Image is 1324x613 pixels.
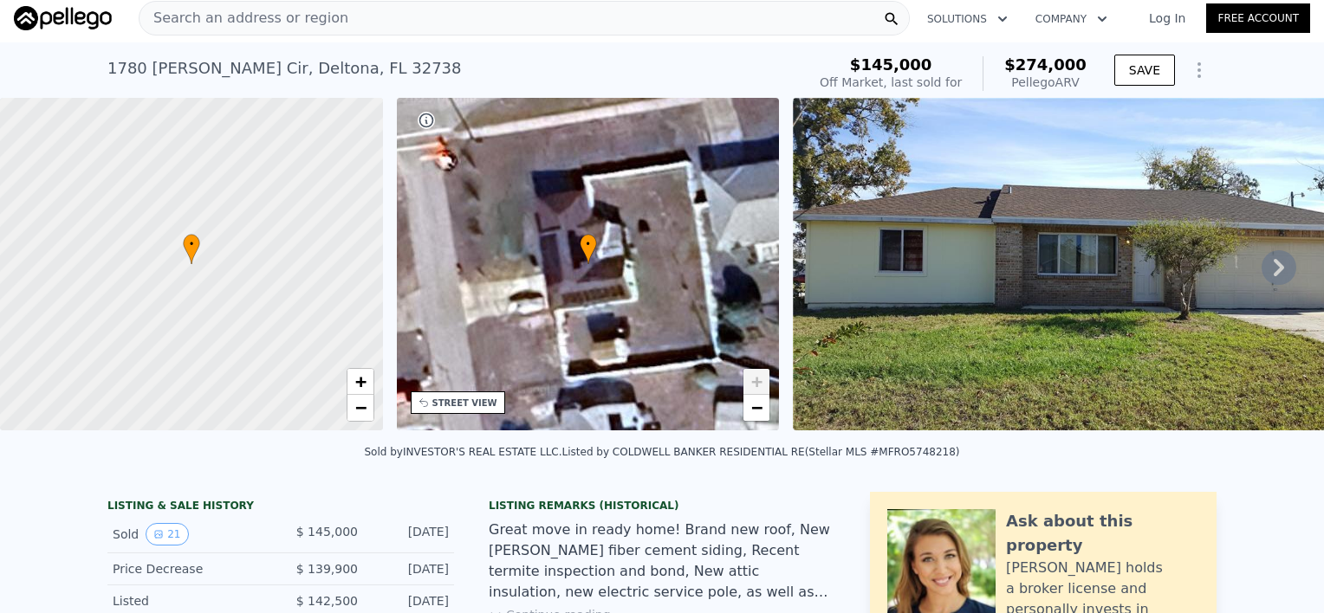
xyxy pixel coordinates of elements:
[296,562,358,576] span: $ 139,900
[913,3,1022,35] button: Solutions
[1004,74,1087,91] div: Pellego ARV
[820,74,962,91] div: Off Market, last sold for
[113,560,267,578] div: Price Decrease
[1206,3,1310,33] a: Free Account
[107,499,454,516] div: LISTING & SALE HISTORY
[14,6,112,30] img: Pellego
[296,525,358,539] span: $ 145,000
[113,523,267,545] div: Sold
[743,395,769,421] a: Zoom out
[354,371,366,392] span: +
[107,56,462,81] div: 1780 [PERSON_NAME] Cir , Deltona , FL 32738
[1004,55,1087,74] span: $274,000
[347,369,373,395] a: Zoom in
[113,592,267,610] div: Listed
[1006,509,1199,558] div: Ask about this property
[1128,10,1206,27] a: Log In
[372,523,449,545] div: [DATE]
[1022,3,1121,35] button: Company
[354,397,366,418] span: −
[751,397,763,418] span: −
[347,395,373,421] a: Zoom out
[1114,55,1175,86] button: SAVE
[743,369,769,395] a: Zoom in
[372,560,449,578] div: [DATE]
[183,236,200,252] span: •
[146,523,188,545] button: View historical data
[372,592,449,610] div: [DATE]
[140,8,348,29] span: Search an address or region
[296,594,358,608] span: $ 142,500
[183,234,200,264] div: •
[432,397,497,410] div: STREET VIEW
[580,236,597,252] span: •
[580,234,597,264] div: •
[1182,53,1217,87] button: Show Options
[562,446,960,458] div: Listed by COLDWELL BANKER RESIDENTIAL RE (Stellar MLS #MFRO5748218)
[489,519,835,603] div: Great move in ready home! Brand new roof, New [PERSON_NAME] fiber cement siding, Recent termite i...
[850,55,932,74] span: $145,000
[489,499,835,513] div: Listing Remarks (Historical)
[751,371,763,392] span: +
[365,446,562,458] div: Sold by INVESTOR'S REAL ESTATE LLC .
